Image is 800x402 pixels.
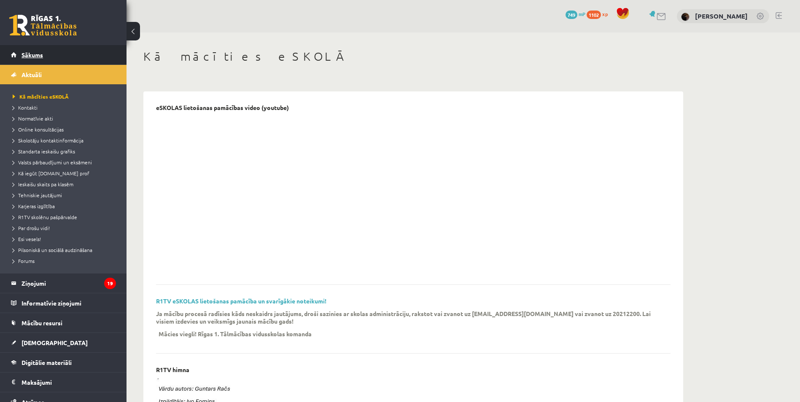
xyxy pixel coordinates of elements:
[13,169,118,177] a: Kā iegūt [DOMAIN_NAME] prof
[11,373,116,392] a: Maksājumi
[566,11,585,17] a: 749 mP
[13,126,64,133] span: Online konsultācijas
[13,180,118,188] a: Ieskaišu skaits pa klasēm
[13,257,118,265] a: Forums
[198,330,312,338] p: Rīgas 1. Tālmācības vidusskolas komanda
[22,339,88,346] span: [DEMOGRAPHIC_DATA]
[13,93,69,100] span: Kā mācīties eSKOLĀ
[587,11,601,19] span: 1102
[13,225,50,231] span: Par drošu vidi!
[13,257,35,264] span: Forums
[695,12,748,20] a: [PERSON_NAME]
[13,192,62,198] span: Tehniskie jautājumi
[143,49,683,64] h1: Kā mācīties eSKOLĀ
[11,45,116,64] a: Sākums
[22,319,62,327] span: Mācību resursi
[579,11,585,17] span: mP
[13,115,53,122] span: Normatīvie akti
[13,126,118,133] a: Online konsultācijas
[13,202,118,210] a: Karjeras izglītība
[13,213,118,221] a: R1TV skolēnu pašpārvalde
[9,15,77,36] a: Rīgas 1. Tālmācības vidusskola
[159,330,197,338] p: Mācies viegli!
[13,115,118,122] a: Normatīvie akti
[104,278,116,289] i: 19
[13,214,77,220] span: R1TV skolēnu pašpārvalde
[13,246,118,254] a: Pilsoniskā un sociālā audzināšana
[22,273,116,293] legend: Ziņojumi
[22,71,42,78] span: Aktuāli
[681,13,690,21] img: Jasmīne Ozola
[13,236,41,242] span: Esi vesels!
[11,65,116,84] a: Aktuāli
[156,366,189,373] p: R1TV himna
[13,191,118,199] a: Tehniskie jautājumi
[22,51,43,59] span: Sākums
[11,353,116,372] a: Digitālie materiāli
[13,137,118,144] a: Skolotāju kontaktinformācija
[13,247,92,253] span: Pilsoniskā un sociālā audzināšana
[13,93,118,100] a: Kā mācīties eSKOLĀ
[13,137,84,144] span: Skolotāju kontaktinformācija
[13,170,89,177] span: Kā iegūt [DOMAIN_NAME] prof
[13,158,118,166] a: Valsts pārbaudījumi un eksāmeni
[22,359,72,366] span: Digitālie materiāli
[566,11,577,19] span: 749
[11,313,116,332] a: Mācību resursi
[11,333,116,352] a: [DEMOGRAPHIC_DATA]
[22,293,116,313] legend: Informatīvie ziņojumi
[11,273,116,293] a: Ziņojumi19
[13,104,38,111] span: Kontakti
[13,235,118,243] a: Esi vesels!
[13,148,75,155] span: Standarta ieskaišu grafiks
[156,310,658,325] p: Ja mācību procesā radīsies kāds neskaidrs jautājums, droši sazinies ar skolas administrāciju, rak...
[11,293,116,313] a: Informatīvie ziņojumi
[13,224,118,232] a: Par drošu vidi!
[22,373,116,392] legend: Maksājumi
[13,104,118,111] a: Kontakti
[13,181,73,188] span: Ieskaišu skaits pa klasēm
[13,203,55,209] span: Karjeras izglītība
[156,104,289,111] p: eSKOLAS lietošanas pamācības video (youtube)
[587,11,612,17] a: 1102 xp
[13,159,92,166] span: Valsts pārbaudījumi un eksāmeni
[602,11,608,17] span: xp
[13,147,118,155] a: Standarta ieskaišu grafiks
[156,297,326,305] a: R1TV eSKOLAS lietošanas pamācība un svarīgākie noteikumi!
